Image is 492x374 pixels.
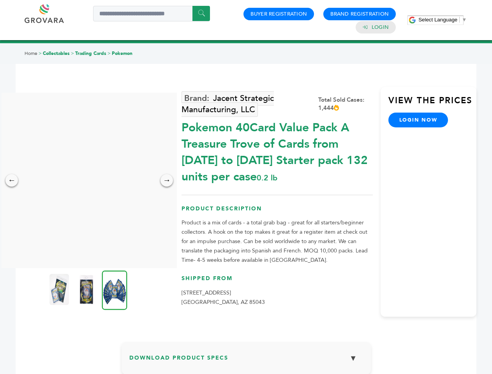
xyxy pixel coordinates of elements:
[93,6,210,21] input: Search a product or brand...
[372,24,389,31] a: Login
[5,174,18,187] div: ←
[102,270,127,310] img: Pokemon 40-Card Value Pack – A Treasure Trove of Cards from 1996 to 2024 - Starter pack! 132 unit...
[39,50,42,56] span: >
[257,173,277,183] span: 0.2 lb
[330,11,389,18] a: Brand Registration
[462,17,467,23] span: ▼
[182,275,373,288] h3: Shipped From
[71,50,74,56] span: >
[77,274,96,305] img: Pokemon 40-Card Value Pack – A Treasure Trove of Cards from 1996 to 2024 - Starter pack! 132 unit...
[388,95,476,113] h3: View the Prices
[250,11,307,18] a: Buyer Registration
[129,350,363,372] h3: Download Product Specs
[459,17,460,23] span: ​
[418,17,457,23] span: Select Language
[182,205,373,219] h3: Product Description
[160,174,173,187] div: →
[112,50,132,56] a: Pokemon
[75,50,106,56] a: Trading Cards
[318,96,373,112] div: Total Sold Cases: 1,444
[43,50,70,56] a: Collectables
[388,113,448,127] a: login now
[182,288,373,307] p: [STREET_ADDRESS] [GEOGRAPHIC_DATA], AZ 85043
[49,274,69,305] img: Pokemon 40-Card Value Pack – A Treasure Trove of Cards from 1996 to 2024 - Starter pack! 132 unit...
[344,350,363,367] button: ▼
[25,50,37,56] a: Home
[182,91,274,117] a: Jacent Strategic Manufacturing, LLC
[418,17,467,23] a: Select Language​
[108,50,111,56] span: >
[182,116,373,185] div: Pokemon 40Card Value Pack A Treasure Trove of Cards from [DATE] to [DATE] Starter pack 132 units ...
[182,218,373,265] p: Product is a mix of cards - a total grab bag - great for all starters/beginner collectors. A hook...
